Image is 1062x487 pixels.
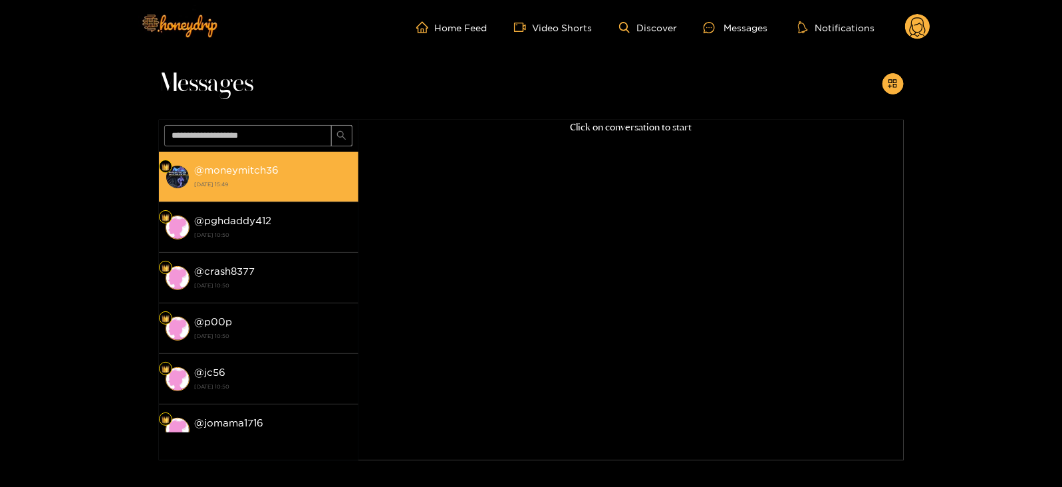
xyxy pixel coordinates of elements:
span: appstore-add [888,79,898,90]
img: Fan Level [162,315,170,323]
button: Notifications [794,21,878,34]
img: Fan Level [162,365,170,373]
img: conversation [166,367,190,391]
strong: @ moneymitch36 [195,164,279,176]
img: conversation [166,317,190,341]
strong: @ pghdaddy412 [195,215,272,226]
img: Fan Level [162,416,170,424]
strong: [DATE] 10:50 [195,229,352,241]
img: Fan Level [162,163,170,171]
strong: [DATE] 10:50 [195,431,352,443]
img: conversation [166,165,190,189]
span: home [416,21,435,33]
a: Home Feed [416,21,487,33]
p: Click on conversation to start [358,120,904,135]
a: Video Shorts [514,21,593,33]
button: appstore-add [882,73,904,94]
div: Messages [704,20,767,35]
img: conversation [166,266,190,290]
strong: @ jc56 [195,367,226,378]
a: Discover [619,22,677,33]
strong: [DATE] 10:50 [195,279,352,291]
strong: [DATE] 15:49 [195,178,352,190]
img: conversation [166,418,190,442]
strong: @ jomama1716 [195,417,264,428]
strong: @ p00p [195,316,233,327]
img: Fan Level [162,264,170,272]
strong: [DATE] 10:50 [195,330,352,342]
strong: @ crash8377 [195,265,255,277]
span: video-camera [514,21,533,33]
img: Fan Level [162,214,170,222]
span: Messages [159,68,254,100]
strong: [DATE] 10:50 [195,381,352,393]
img: conversation [166,216,190,240]
button: search [331,125,352,146]
span: search [336,130,346,142]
